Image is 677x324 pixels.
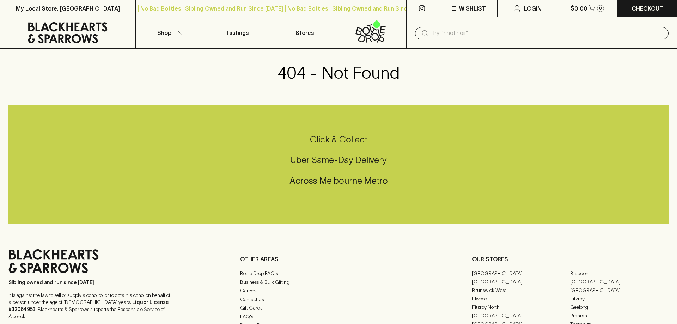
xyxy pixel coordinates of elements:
a: Stores [271,17,339,48]
button: Shop [136,17,203,48]
a: FAQ's [240,312,437,321]
p: OTHER AREAS [240,255,437,263]
h5: Click & Collect [8,134,669,145]
a: Business & Bulk Gifting [240,278,437,286]
p: It is against the law to sell or supply alcohol to, or to obtain alcohol on behalf of a person un... [8,292,171,320]
a: [GEOGRAPHIC_DATA] [472,269,571,277]
a: Brunswick West [472,286,571,294]
p: $0.00 [571,4,587,13]
div: Call to action block [8,105,669,224]
a: Contact Us [240,295,437,304]
p: OUR STORES [472,255,669,263]
a: Geelong [570,303,669,311]
a: [GEOGRAPHIC_DATA] [570,277,669,286]
p: Stores [295,29,314,37]
p: Sibling owned and run since [DATE] [8,279,171,286]
input: Try "Pinot noir" [432,27,663,39]
p: Wishlist [459,4,486,13]
a: Prahran [570,311,669,320]
a: Tastings [203,17,271,48]
h5: Across Melbourne Metro [8,175,669,187]
a: Fitzroy [570,294,669,303]
p: Shop [157,29,171,37]
a: [GEOGRAPHIC_DATA] [570,286,669,294]
a: Elwood [472,294,571,303]
p: Checkout [632,4,663,13]
a: Careers [240,287,437,295]
p: 0 [599,6,602,10]
a: Fitzroy North [472,303,571,311]
a: [GEOGRAPHIC_DATA] [472,277,571,286]
a: Gift Cards [240,304,437,312]
h3: 404 - Not Found [277,63,400,82]
a: Braddon [570,269,669,277]
p: My Local Store: [GEOGRAPHIC_DATA] [16,4,120,13]
p: Login [524,4,542,13]
a: [GEOGRAPHIC_DATA] [472,311,571,320]
p: Tastings [226,29,249,37]
a: Bottle Drop FAQ's [240,269,437,278]
h5: Uber Same-Day Delivery [8,154,669,166]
